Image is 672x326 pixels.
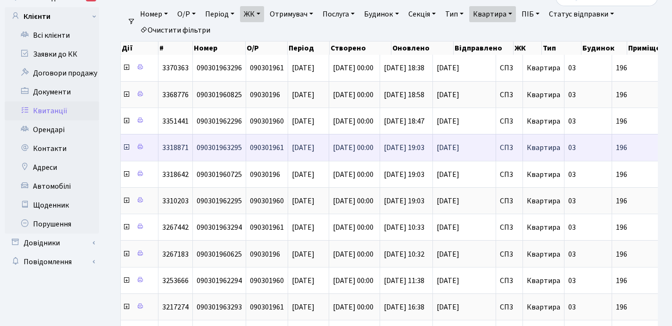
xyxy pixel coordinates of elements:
span: 090301961 [250,302,284,312]
a: Період [201,6,238,22]
a: Заявки до КК [5,45,99,64]
a: Клієнти [5,7,99,26]
span: Квартира [527,196,560,206]
span: 090301962295 [197,196,242,206]
span: 196 [616,277,669,284]
a: О/Р [174,6,199,22]
a: Орендарі [5,120,99,139]
a: Автомобілі [5,177,99,196]
span: 196 [616,303,669,311]
span: 09030196 [250,90,280,100]
a: Квитанції [5,101,99,120]
span: [DATE] 18:47 [384,116,424,126]
span: [DATE] [292,116,315,126]
span: [DATE] [292,249,315,259]
a: Отримувач [266,6,317,22]
span: [DATE] [292,276,315,286]
span: [DATE] 00:00 [333,276,373,286]
span: [DATE] [292,169,315,180]
span: 090301962296 [197,116,242,126]
span: 090301960625 [197,249,242,259]
a: Тип [441,6,467,22]
span: [DATE] [292,142,315,153]
span: СП3 [500,277,519,284]
span: 3318871 [162,142,189,153]
th: Будинок [581,42,627,55]
span: [DATE] [292,63,315,73]
span: 03 [568,63,576,73]
span: [DATE] 00:00 [333,169,373,180]
th: Тип [542,42,581,55]
span: [DATE] [292,196,315,206]
span: Квартира [527,302,560,312]
th: Період [288,42,330,55]
span: [DATE] [437,117,492,125]
span: 090301961 [250,63,284,73]
span: 196 [616,251,669,258]
span: 090301963293 [197,302,242,312]
span: СП3 [500,197,519,205]
th: Відправлено [454,42,514,55]
span: [DATE] [437,171,492,178]
a: Довідники [5,234,99,252]
a: Щоденник [5,196,99,215]
span: Квартира [527,249,560,259]
span: [DATE] [292,90,315,100]
span: [DATE] 18:58 [384,90,424,100]
span: 3351441 [162,116,189,126]
span: Квартира [527,222,560,233]
span: 090301963295 [197,142,242,153]
a: Адреси [5,158,99,177]
span: [DATE] 00:00 [333,222,373,233]
span: 03 [568,169,576,180]
a: Очистити фільтри [136,22,214,38]
th: # [158,42,193,55]
a: Договори продажу [5,64,99,83]
span: 090301963296 [197,63,242,73]
span: СП3 [500,303,519,311]
span: СП3 [500,251,519,258]
span: 3310203 [162,196,189,206]
span: 196 [616,91,669,99]
span: 03 [568,116,576,126]
span: 090301960825 [197,90,242,100]
a: Всі клієнти [5,26,99,45]
span: 196 [616,144,669,151]
span: 090301963294 [197,222,242,233]
span: [DATE] [437,251,492,258]
span: 03 [568,222,576,233]
span: 09030196 [250,169,280,180]
a: Статус відправки [545,6,618,22]
span: СП3 [500,117,519,125]
span: [DATE] [437,197,492,205]
span: 3318642 [162,169,189,180]
span: [DATE] 19:03 [384,142,424,153]
span: [DATE] 00:00 [333,302,373,312]
a: Послуга [319,6,358,22]
a: Номер [136,6,172,22]
a: Секція [405,6,440,22]
span: Квартира [527,63,560,73]
a: Квартира [469,6,516,22]
th: О/Р [246,42,288,55]
span: 3253666 [162,276,189,286]
span: 090301960 [250,276,284,286]
span: 090301960 [250,116,284,126]
span: [DATE] 00:00 [333,90,373,100]
span: 090301962294 [197,276,242,286]
span: [DATE] 11:38 [384,276,424,286]
span: 03 [568,90,576,100]
span: [DATE] 00:00 [333,116,373,126]
th: Оновлено [391,42,454,55]
span: Квартира [527,90,560,100]
a: Порушення [5,215,99,234]
span: 090301961 [250,142,284,153]
span: [DATE] [292,302,315,312]
span: [DATE] 00:00 [333,196,373,206]
span: СП3 [500,224,519,231]
a: Документи [5,83,99,101]
span: [DATE] 19:03 [384,196,424,206]
span: СП3 [500,171,519,178]
span: Квартира [527,169,560,180]
span: 3267442 [162,222,189,233]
